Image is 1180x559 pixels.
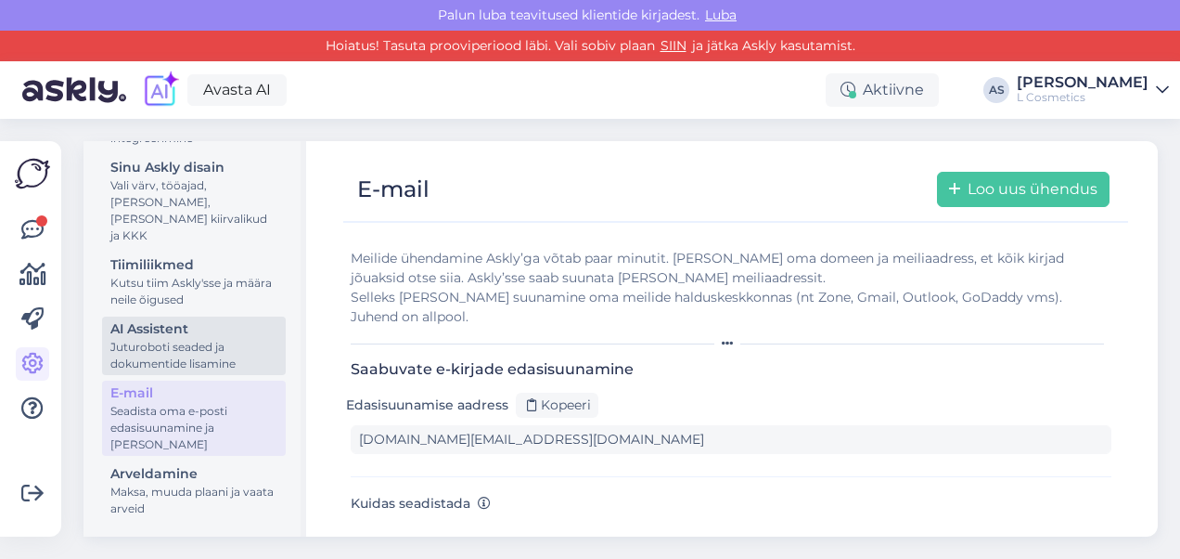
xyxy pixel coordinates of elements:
[102,461,286,520] a: ArveldamineMaksa, muuda plaani ja vaata arveid
[110,464,277,484] div: Arveldamine
[1017,75,1148,90] div: [PERSON_NAME]
[351,425,1111,454] input: 123-support-example@customer-support.askly.me
[102,253,286,311] a: TiimiliikmedKutsu tiim Askly'sse ja määra neile õigused
[15,156,50,191] img: Askly Logo
[1017,90,1148,105] div: L Cosmetics
[826,73,939,107] div: Aktiivne
[187,74,287,106] a: Avasta AI
[1017,75,1169,105] a: [PERSON_NAME]L Cosmetics
[102,317,286,375] a: AI AssistentJuturoboti seaded ja dokumentide lisamine
[351,249,1111,327] div: Meilide ühendamine Askly’ga võtab paar minutit. [PERSON_NAME] oma domeen ja meiliaadress, et kõik...
[110,319,277,339] div: AI Assistent
[351,360,1111,378] h3: Saabuvate e-kirjade edasisuunamine
[141,71,180,110] img: explore-ai
[102,155,286,247] a: Sinu Askly disainVali värv, tööajad, [PERSON_NAME], [PERSON_NAME] kiirvalikud ja KKK
[699,6,742,23] span: Luba
[110,403,277,453] div: Seadista oma e-posti edasisuunamine ja [PERSON_NAME]
[110,484,277,517] div: Maksa, muuda plaani ja vaata arveid
[357,172,430,207] div: E-mail
[102,381,286,456] a: E-mailSeadista oma e-posti edasisuunamine ja [PERSON_NAME]
[110,177,277,244] div: Vali värv, tööajad, [PERSON_NAME], [PERSON_NAME] kiirvalikud ja KKK
[110,339,277,372] div: Juturoboti seaded ja dokumentide lisamine
[110,275,277,308] div: Kutsu tiim Askly'sse ja määra neile õigused
[655,37,692,54] a: SIIN
[110,383,277,403] div: E-mail
[983,77,1009,103] div: AS
[110,255,277,275] div: Tiimiliikmed
[346,396,508,415] label: Edasisuunamise aadress
[516,393,598,418] div: Kopeeri
[351,494,491,513] label: Kuidas seadistada
[937,172,1109,207] button: Loo uus ühendus
[110,158,277,177] div: Sinu Askly disain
